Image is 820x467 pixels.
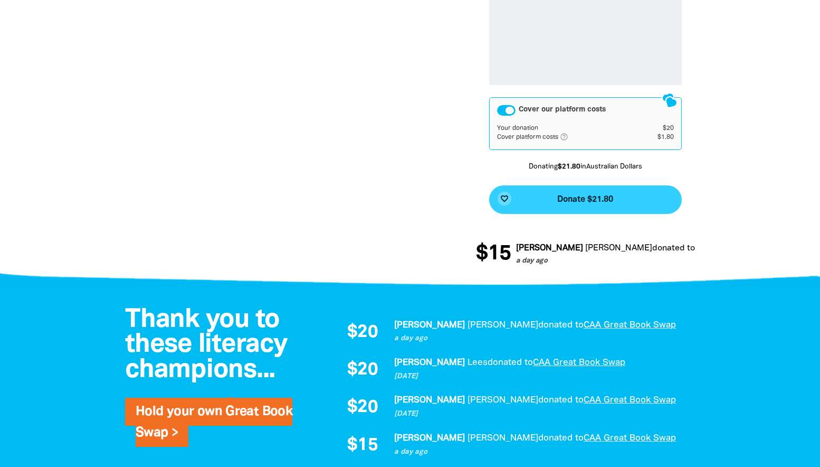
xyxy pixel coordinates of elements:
[394,359,465,367] em: [PERSON_NAME]
[125,308,287,382] span: Thank you to these literacy champions...
[347,399,377,417] span: $20
[394,321,465,329] em: [PERSON_NAME]
[394,447,684,457] p: a day ago
[488,359,533,367] span: donated to
[336,319,684,461] div: Donation stream
[690,245,775,252] a: CAA Great Book Swap
[476,237,695,271] div: Donation stream
[497,124,641,133] td: Your donation
[511,245,578,252] em: [PERSON_NAME]
[538,321,584,329] span: donated to
[497,133,641,142] td: Cover platform costs
[136,406,292,439] a: Hold your own Great Book Swap >
[641,133,674,142] td: $1.80
[584,396,676,404] a: CAA Great Book Swap
[347,361,377,379] span: $20
[394,409,684,419] p: [DATE]
[394,396,465,404] em: [PERSON_NAME]
[584,321,676,329] a: CAA Great Book Swap
[336,319,684,461] div: Paginated content
[560,133,577,141] i: help_outlined
[533,359,625,367] a: CAA Great Book Swap
[557,195,613,204] span: Donate $21.80
[468,396,538,404] em: [PERSON_NAME]
[647,245,690,252] span: donated to
[468,359,488,367] em: Lees
[538,396,584,404] span: donated to
[500,194,509,203] i: favorite_border
[394,371,684,382] p: [DATE]
[468,321,538,329] em: [PERSON_NAME]
[347,324,377,342] span: $20
[511,256,775,267] p: a day ago
[468,434,538,442] em: [PERSON_NAME]
[489,162,682,173] p: Donating in Australian Dollars
[641,124,674,133] td: $20
[497,105,516,116] button: Cover our platform costs
[489,185,682,214] button: favorite_borderDonate $21.80
[584,434,676,442] a: CAA Great Book Swap
[580,245,647,252] em: [PERSON_NAME]
[538,434,584,442] span: donated to
[394,434,465,442] em: [PERSON_NAME]
[471,244,506,265] span: $15
[394,333,684,344] p: a day ago
[347,437,377,455] span: $15
[558,164,580,170] b: $21.80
